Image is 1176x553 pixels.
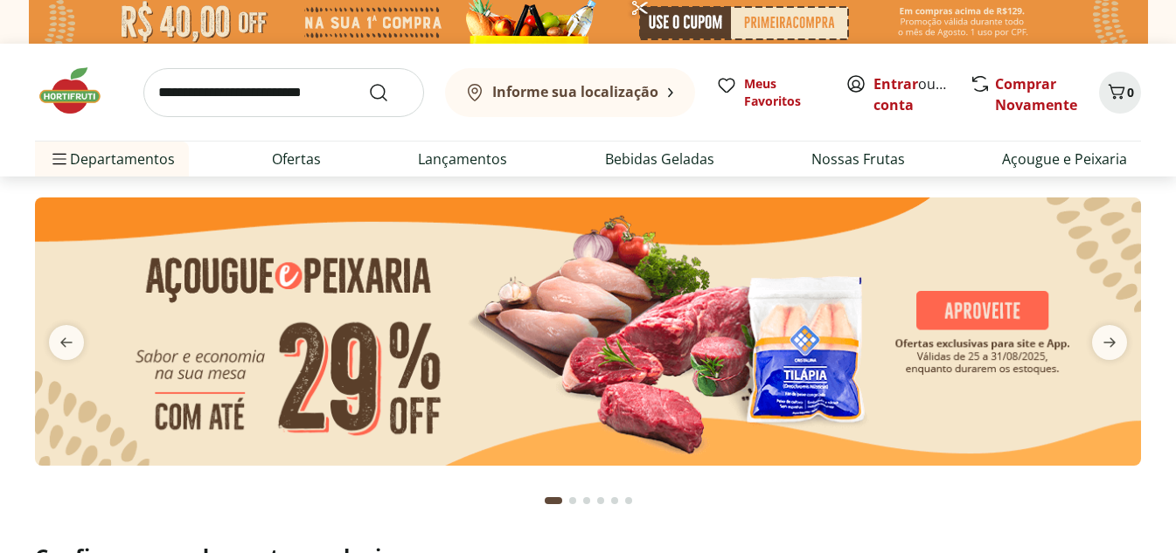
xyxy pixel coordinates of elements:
[35,325,98,360] button: previous
[35,197,1141,465] img: açougue
[873,74,970,114] a: Criar conta
[873,74,918,93] a: Entrar
[49,138,175,180] span: Departamentos
[492,82,658,101] b: Informe sua localização
[143,68,424,117] input: search
[995,74,1077,114] a: Comprar Novamente
[811,149,905,169] a: Nossas Frutas
[35,65,122,117] img: Hortifruti
[594,480,608,522] button: Go to page 4 from fs-carousel
[541,480,566,522] button: Current page from fs-carousel
[368,82,410,103] button: Submit Search
[1099,72,1141,114] button: Carrinho
[716,75,825,110] a: Meus Favoritos
[1002,149,1127,169] a: Açougue e Peixaria
[445,68,695,117] button: Informe sua localização
[1127,84,1134,100] span: 0
[49,138,70,180] button: Menu
[744,75,825,110] span: Meus Favoritos
[1078,325,1141,360] button: next
[605,149,714,169] a: Bebidas Geladas
[566,480,580,522] button: Go to page 2 from fs-carousel
[608,480,622,522] button: Go to page 5 from fs-carousel
[580,480,594,522] button: Go to page 3 from fs-carousel
[418,149,507,169] a: Lançamentos
[873,73,951,115] span: ou
[272,149,321,169] a: Ofertas
[622,480,636,522] button: Go to page 6 from fs-carousel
